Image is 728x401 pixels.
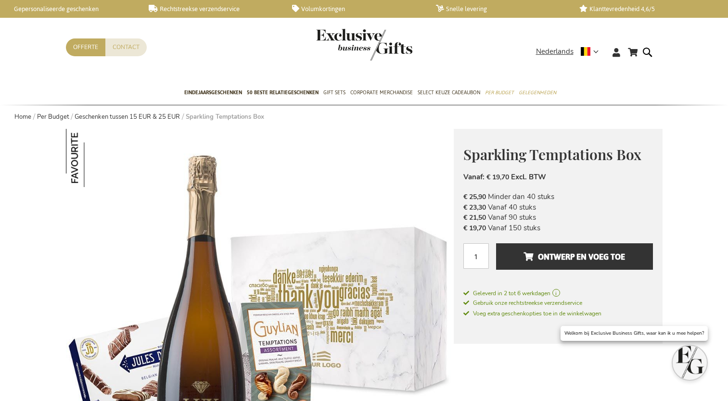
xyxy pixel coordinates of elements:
[323,88,345,98] span: Gift Sets
[463,213,486,222] span: € 21,50
[463,223,653,233] li: Vanaf 150 stuks
[463,289,653,298] a: Geleverd in 2 tot 6 werkdagen
[536,46,574,57] span: Nederlands
[292,5,421,13] a: Volumkortingen
[463,308,653,318] a: Voeg extra geschenkopties toe in de winkelwagen
[519,88,556,98] span: Gelegenheden
[463,213,653,223] li: Vanaf 90 stuks
[316,29,412,61] img: Exclusive Business gifts logo
[75,113,180,121] a: Geschenken tussen 15 EUR & 25 EUR
[463,192,486,201] span: € 25,90
[5,5,133,13] a: Gepersonaliseerde geschenken
[436,5,564,13] a: Snelle levering
[485,88,514,98] span: Per Budget
[463,192,653,202] li: Minder dan 40 stuks
[496,243,652,270] button: Ontwerp en voeg toe
[486,173,509,182] span: € 19,70
[350,88,413,98] span: Corporate Merchandise
[463,298,653,308] a: Gebruik onze rechtstreekse verzendservice
[14,113,31,121] a: Home
[463,203,486,212] span: € 23,30
[418,88,480,98] span: Select Keuze Cadeaubon
[37,113,69,121] a: Per Budget
[66,38,105,56] a: Offerte
[579,5,708,13] a: Klanttevredenheid 4,6/5
[463,224,486,233] span: € 19,70
[247,88,319,98] span: 50 beste relatiegeschenken
[186,113,264,121] strong: Sparkling Temptations Box
[536,46,605,57] div: Nederlands
[463,243,489,269] input: Aantal
[66,129,124,187] img: Sparkling Temptations Box
[149,5,277,13] a: Rechtstreekse verzendservice
[463,202,653,213] li: Vanaf 40 stuks
[105,38,147,56] a: Contact
[463,299,582,307] span: Gebruik onze rechtstreekse verzendservice
[511,172,546,182] span: Excl. BTW
[524,249,625,264] span: Ontwerp en voeg toe
[463,145,641,164] span: Sparkling Temptations Box
[463,172,485,182] span: Vanaf:
[463,310,601,317] span: Voeg extra geschenkopties toe in de winkelwagen
[184,88,242,98] span: Eindejaarsgeschenken
[316,29,364,61] a: store logo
